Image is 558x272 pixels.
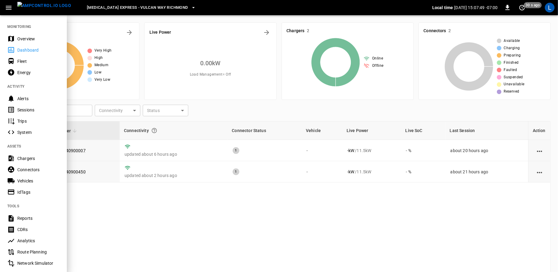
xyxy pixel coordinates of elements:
[17,2,71,9] img: ampcontrol.io logo
[17,189,60,195] div: IdTags
[454,5,498,11] p: [DATE] 15:07:49 -07:00
[17,70,60,76] div: Energy
[17,118,60,124] div: Trips
[17,249,60,255] div: Route Planning
[17,58,60,64] div: Fleet
[17,260,60,266] div: Network Simulator
[17,96,60,102] div: Alerts
[517,3,527,12] button: set refresh interval
[432,5,453,11] p: Local time
[17,36,60,42] div: Overview
[87,4,188,11] span: [MEDICAL_DATA] Express - Vulcan Way Richmond
[17,47,60,53] div: Dashboard
[17,238,60,244] div: Analytics
[17,178,60,184] div: Vehicles
[17,226,60,233] div: CDRs
[524,2,542,8] span: 30 s ago
[17,215,60,221] div: Reports
[17,167,60,173] div: Connectors
[17,155,60,161] div: Chargers
[545,3,555,12] div: profile-icon
[17,129,60,135] div: System
[17,107,60,113] div: Sessions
